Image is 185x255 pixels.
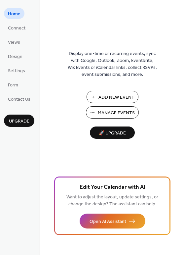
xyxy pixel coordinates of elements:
[66,193,158,209] span: Want to adjust the layout, update settings, or change the design? The assistant can help.
[68,50,157,78] span: Display one-time or recurring events, sync with Google, Outlook, Zoom, Eventbrite, Wix Events or ...
[4,36,24,47] a: Views
[8,68,25,75] span: Settings
[8,82,18,89] span: Form
[98,110,135,117] span: Manage Events
[98,94,134,101] span: Add New Event
[8,25,25,32] span: Connect
[87,91,138,103] button: Add New Event
[4,22,29,33] a: Connect
[4,93,34,104] a: Contact Us
[80,214,145,229] button: Open AI Assistant
[4,115,34,127] button: Upgrade
[8,39,20,46] span: Views
[80,183,145,192] span: Edit Your Calendar with AI
[8,11,20,18] span: Home
[90,127,135,139] button: 🚀 Upgrade
[9,118,29,125] span: Upgrade
[4,8,24,19] a: Home
[4,51,26,62] a: Design
[8,53,22,60] span: Design
[8,96,30,103] span: Contact Us
[4,65,29,76] a: Settings
[4,79,22,90] a: Form
[86,106,139,119] button: Manage Events
[90,218,126,225] span: Open AI Assistant
[94,129,131,138] span: 🚀 Upgrade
